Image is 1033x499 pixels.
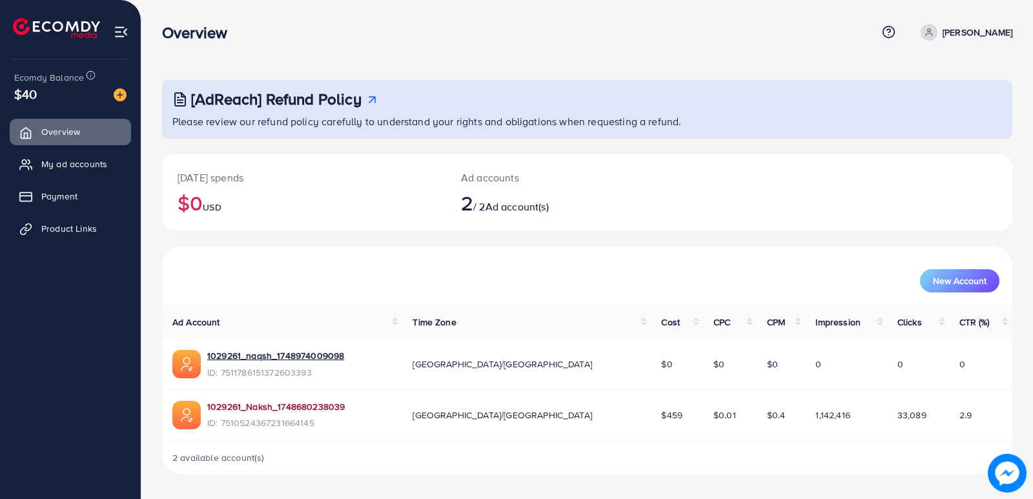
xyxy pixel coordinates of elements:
span: Clicks [897,316,922,329]
a: [PERSON_NAME] [915,24,1012,41]
a: My ad accounts [10,151,131,177]
span: $459 [661,409,682,422]
span: Product Links [41,222,97,235]
img: ic-ads-acc.e4c84228.svg [172,401,201,429]
span: Ad account(s) [486,199,549,214]
span: 2 available account(s) [172,451,265,464]
h2: / 2 [461,190,642,215]
span: Payment [41,190,77,203]
span: 2.9 [959,409,972,422]
span: $0.01 [713,409,736,422]
span: $40 [14,85,37,103]
span: $0 [713,358,724,371]
span: Overview [41,125,80,138]
h2: $0 [178,190,430,215]
img: menu [114,25,128,39]
h3: Overview [162,23,238,42]
span: 1,142,416 [815,409,850,422]
img: image [989,455,1026,492]
span: Ecomdy Balance [14,71,84,84]
span: $0 [661,358,672,371]
a: 1029261_Naksh_1748680238039 [207,400,345,413]
img: image [114,88,127,101]
span: CPC [713,316,730,329]
span: 0 [897,358,903,371]
span: New Account [933,276,987,285]
span: My ad accounts [41,158,107,170]
span: [GEOGRAPHIC_DATA]/[GEOGRAPHIC_DATA] [413,409,592,422]
p: [DATE] spends [178,170,430,185]
span: [GEOGRAPHIC_DATA]/[GEOGRAPHIC_DATA] [413,358,592,371]
a: Product Links [10,216,131,241]
span: Impression [815,316,861,329]
span: $0 [767,358,778,371]
button: New Account [920,269,999,292]
span: ID: 7510524367231664145 [207,416,345,429]
span: 33,089 [897,409,926,422]
p: Ad accounts [461,170,642,185]
img: logo [13,18,100,38]
p: Please review our refund policy carefully to understand your rights and obligations when requesti... [172,114,1005,129]
a: Overview [10,119,131,145]
img: ic-ads-acc.e4c84228.svg [172,350,201,378]
span: Cost [661,316,680,329]
span: CTR (%) [959,316,990,329]
span: 2 [461,188,473,218]
a: 1029261_naqsh_1748974009098 [207,349,344,362]
h3: [AdReach] Refund Policy [191,90,362,108]
span: ID: 7511786151372603393 [207,366,344,379]
span: Time Zone [413,316,456,329]
a: Payment [10,183,131,209]
span: 0 [815,358,821,371]
p: [PERSON_NAME] [943,25,1012,40]
span: Ad Account [172,316,220,329]
span: 0 [959,358,965,371]
span: $0.4 [767,409,786,422]
span: CPM [767,316,785,329]
span: USD [203,201,221,214]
